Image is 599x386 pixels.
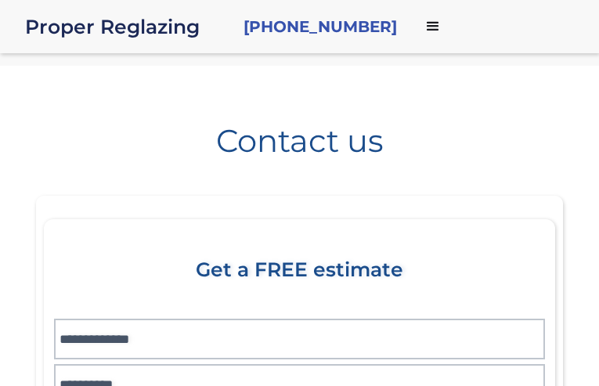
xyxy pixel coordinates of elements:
div: Proper Reglazing [25,16,231,38]
div: menu [410,3,456,50]
div: Get a FREE estimate [60,258,539,324]
h1: Contact us [24,113,575,157]
a: home [25,16,231,38]
a: [PHONE_NUMBER] [244,16,397,38]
